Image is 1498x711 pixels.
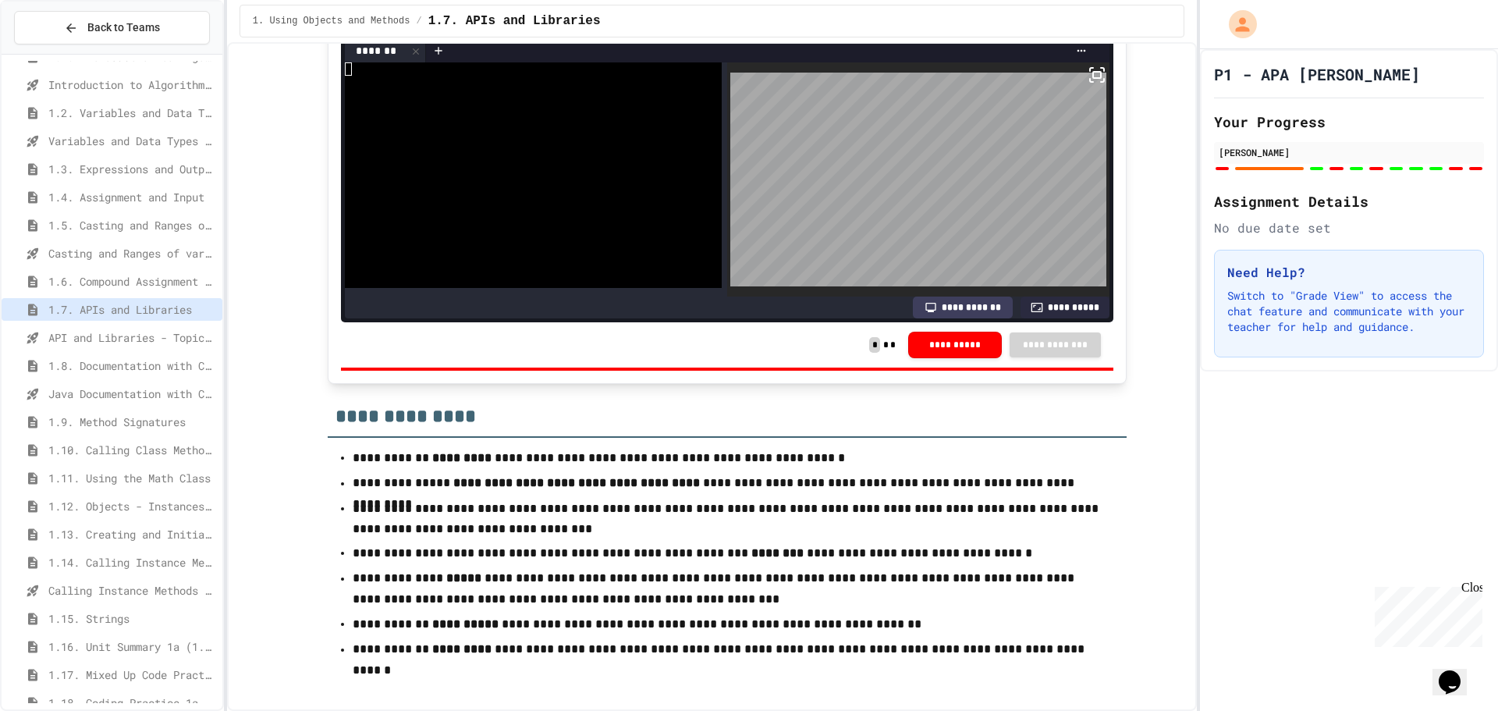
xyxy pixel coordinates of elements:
h2: Assignment Details [1214,190,1484,212]
span: 1.13. Creating and Initializing Objects: Constructors [48,526,216,542]
span: 1.15. Strings [48,610,216,627]
span: 1.6. Compound Assignment Operators [48,273,216,290]
span: Variables and Data Types - Quiz [48,133,216,149]
button: Back to Teams [14,11,210,44]
span: 1.16. Unit Summary 1a (1.1-1.6) [48,638,216,655]
iframe: chat widget [1368,581,1482,647]
span: 1.7. APIs and Libraries [48,301,216,318]
div: My Account [1212,6,1261,42]
span: 1.4. Assignment and Input [48,189,216,205]
span: 1. Using Objects and Methods [253,15,410,27]
h3: Need Help? [1227,263,1471,282]
span: 1.10. Calling Class Methods [48,442,216,458]
span: API and Libraries - Topic 1.7 [48,329,216,346]
span: 1.3. Expressions and Output [New] [48,161,216,177]
span: Casting and Ranges of variables - Quiz [48,245,216,261]
div: Chat with us now!Close [6,6,108,99]
iframe: chat widget [1432,649,1482,695]
p: Switch to "Grade View" to access the chat feature and communicate with your teacher for help and ... [1227,288,1471,335]
span: Calling Instance Methods - Topic 1.14 [48,582,216,599]
div: [PERSON_NAME] [1219,145,1479,159]
span: 1.2. Variables and Data Types [48,105,216,121]
h1: P1 - APA [PERSON_NAME] [1214,63,1420,85]
span: 1.14. Calling Instance Methods [48,554,216,571]
div: No due date set [1214,219,1484,237]
span: Back to Teams [87,20,160,36]
span: 1.9. Method Signatures [48,414,216,430]
span: 1.8. Documentation with Comments and Preconditions [48,357,216,374]
span: 1.18. Coding Practice 1a (1.1-1.6) [48,695,216,711]
span: 1.17. Mixed Up Code Practice 1.1-1.6 [48,667,216,683]
span: Java Documentation with Comments - Topic 1.8 [48,386,216,402]
h2: Your Progress [1214,111,1484,133]
span: 1.12. Objects - Instances of Classes [48,498,216,514]
span: Introduction to Algorithms, Programming, and Compilers [48,76,216,93]
span: 1.5. Casting and Ranges of Values [48,217,216,233]
span: 1.7. APIs and Libraries [428,12,601,30]
span: / [416,15,421,27]
span: 1.11. Using the Math Class [48,470,216,486]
